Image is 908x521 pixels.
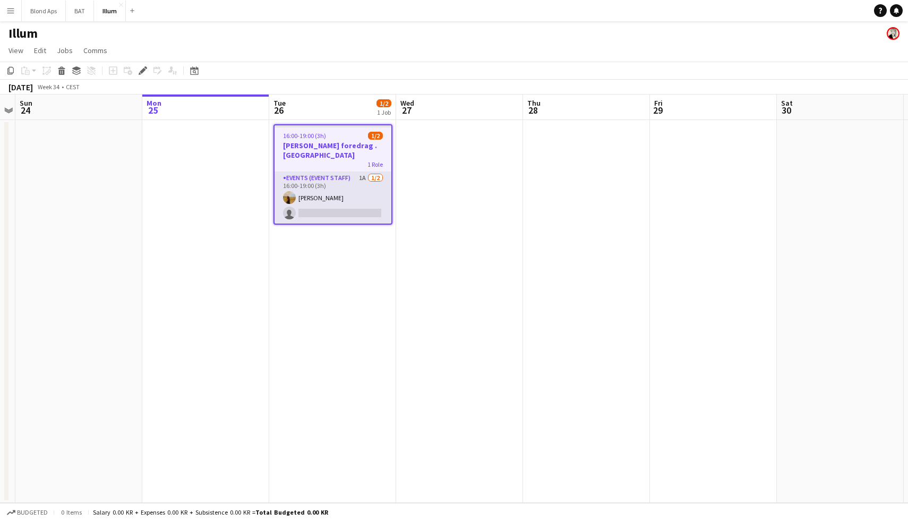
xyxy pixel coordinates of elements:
[20,98,32,108] span: Sun
[272,104,286,116] span: 26
[145,104,161,116] span: 25
[376,99,391,107] span: 1/2
[275,141,391,160] h3: [PERSON_NAME] foredrag . [GEOGRAPHIC_DATA]
[255,508,328,516] span: Total Budgeted 0.00 KR
[368,132,383,140] span: 1/2
[367,160,383,168] span: 1 Role
[30,44,50,57] a: Edit
[18,104,32,116] span: 24
[83,46,107,55] span: Comms
[66,1,94,21] button: BAT
[273,98,286,108] span: Tue
[8,25,38,41] h1: Illum
[93,508,328,516] div: Salary 0.00 KR + Expenses 0.00 KR + Subsistence 0.00 KR =
[147,98,161,108] span: Mon
[526,104,541,116] span: 28
[8,46,23,55] span: View
[35,83,62,91] span: Week 34
[58,508,84,516] span: 0 items
[57,46,73,55] span: Jobs
[653,104,663,116] span: 29
[377,108,391,116] div: 1 Job
[527,98,541,108] span: Thu
[779,104,793,116] span: 30
[781,98,793,108] span: Sat
[22,1,66,21] button: Blond Aps
[17,509,48,516] span: Budgeted
[654,98,663,108] span: Fri
[4,44,28,57] a: View
[66,83,80,91] div: CEST
[34,46,46,55] span: Edit
[283,132,326,140] span: 16:00-19:00 (3h)
[94,1,126,21] button: Illum
[5,507,49,518] button: Budgeted
[275,172,391,224] app-card-role: Events (Event Staff)1A1/216:00-19:00 (3h)[PERSON_NAME]
[53,44,77,57] a: Jobs
[400,98,414,108] span: Wed
[273,124,392,225] app-job-card: 16:00-19:00 (3h)1/2[PERSON_NAME] foredrag . [GEOGRAPHIC_DATA]1 RoleEvents (Event Staff)1A1/216:00...
[8,82,33,92] div: [DATE]
[887,27,900,40] app-user-avatar: Kersti Bøgebjerg
[79,44,112,57] a: Comms
[399,104,414,116] span: 27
